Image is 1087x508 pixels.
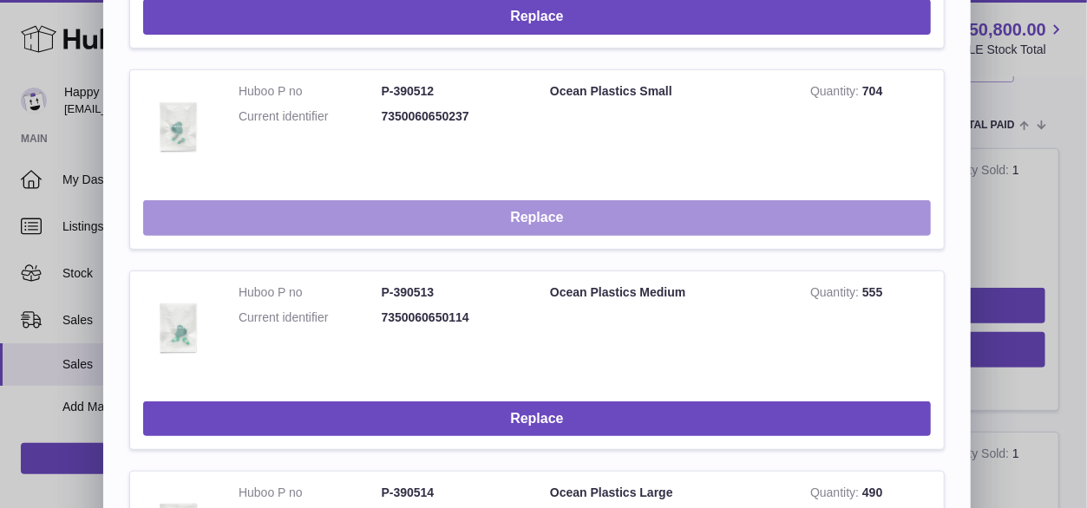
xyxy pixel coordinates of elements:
[382,83,525,100] dd: P-390512
[239,108,382,125] dt: Current identifier
[239,83,382,100] dt: Huboo P no
[797,271,944,388] td: 555
[382,309,525,326] dd: 7350060650114
[810,485,862,504] strong: Quantity
[382,108,525,125] dd: 7350060650237
[239,485,382,501] dt: Huboo P no
[797,70,944,187] td: 704
[382,485,525,501] dd: P-390514
[143,401,931,437] button: Replace
[143,200,931,236] button: Replace
[810,285,862,303] strong: Quantity
[239,284,382,301] dt: Huboo P no
[143,83,213,170] img: Ocean Plastics Small
[239,309,382,326] dt: Current identifier
[143,284,213,371] img: Ocean Plastics Medium
[537,70,797,187] td: Ocean Plastics Small
[382,284,525,301] dd: P-390513
[537,271,797,388] td: Ocean Plastics Medium
[810,84,862,102] strong: Quantity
